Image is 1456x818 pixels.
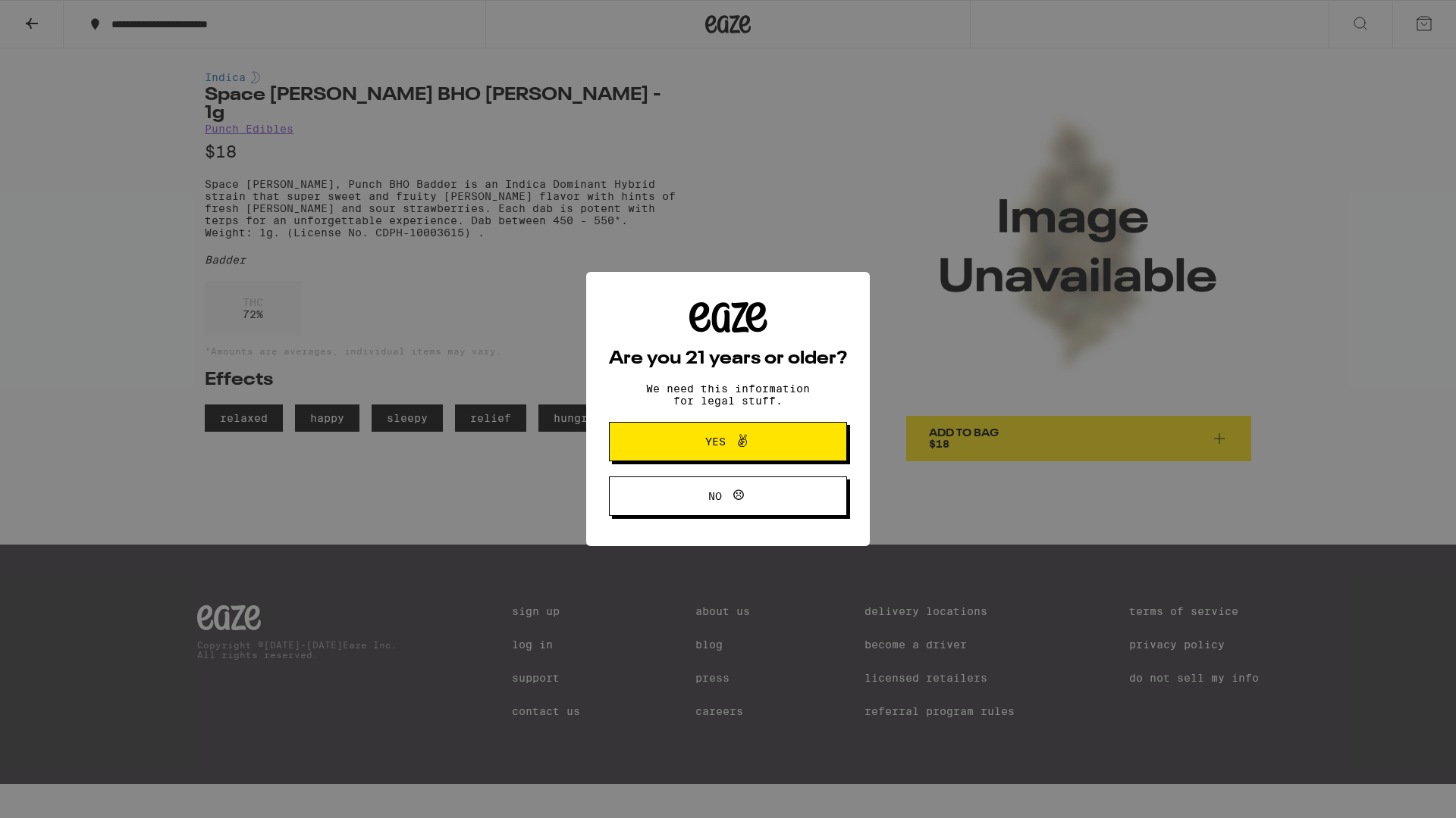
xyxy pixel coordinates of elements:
[609,476,847,516] button: No
[609,350,847,368] h2: Are you 21 years or older?
[705,436,726,447] span: Yes
[633,382,823,407] p: We need this information for legal stuff.
[609,422,847,461] button: Yes
[708,491,722,501] span: No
